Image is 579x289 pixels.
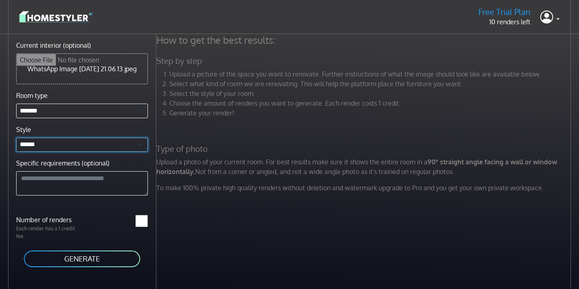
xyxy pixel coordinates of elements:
label: Room type [16,91,48,100]
li: Upload a picture of the space you want to renovate. Further instructions of what the image should... [169,69,573,79]
button: GENERATE [23,250,141,268]
p: 10 renders left [478,17,531,27]
p: Upload a photo of your current room. For best results make sure it shows the entire room in a Not... [152,157,578,176]
p: Each render has a 1 credit fee [11,225,82,240]
strong: 90° straight angle facing a wall or window horizontally. [156,158,557,176]
label: Number of renders [11,215,82,225]
label: Current interior (optional) [16,40,91,50]
li: Select what kind of room we are renovating. This will help the platform place the furniture you w... [169,79,573,89]
li: Select the style of your room. [169,89,573,98]
li: Generate your render! [169,108,573,118]
h5: Type of photo [152,144,578,154]
p: To make 100% private high quality renders without deletion and watermark upgrade to Pro and you g... [152,183,578,193]
label: Style [16,125,31,134]
h4: How to get the best results: [152,34,578,46]
img: logo-3de290ba35641baa71223ecac5eacb59cb85b4c7fdf211dc9aaecaaee71ea2f8.svg [19,10,92,24]
h5: Step by step [152,56,578,66]
label: Specific requirements (optional) [16,158,109,168]
li: Choose the amount of renders you want to generate. Each render costs 1 credit. [169,98,573,108]
h5: Free Trial Plan [478,7,531,17]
